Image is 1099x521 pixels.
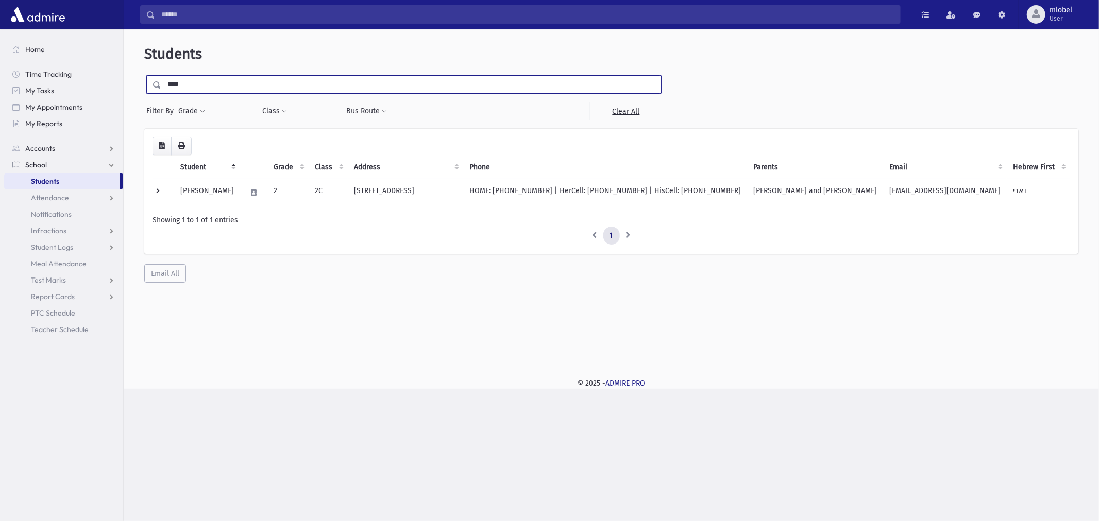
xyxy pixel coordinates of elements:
[25,119,62,128] span: My Reports
[262,102,288,120] button: Class
[4,189,123,206] a: Attendance
[4,321,123,338] a: Teacher Schedule
[153,215,1070,225] div: Showing 1 to 1 of 1 entries
[348,179,463,206] td: [STREET_ADDRESS]
[153,137,172,155] button: CSV
[348,155,463,179] th: Address: activate to sort column ascending
[1050,14,1072,23] span: User
[1007,155,1070,179] th: Hebrew First: activate to sort column ascending
[25,45,45,54] span: Home
[25,102,82,112] span: My Appointments
[25,160,47,169] span: School
[174,179,240,206] td: [PERSON_NAME]
[31,177,59,186] span: Students
[174,155,240,179] th: Student: activate to sort column descending
[4,305,123,321] a: PTC Schedule
[146,106,178,116] span: Filter By
[4,115,123,132] a: My Reports
[309,179,348,206] td: 2C
[25,86,54,95] span: My Tasks
[144,45,202,62] span: Students
[4,173,120,189] a: Students
[4,82,123,99] a: My Tasks
[1050,6,1072,14] span: mlobel
[178,102,206,120] button: Grade
[4,222,123,239] a: Infractions
[25,70,72,79] span: Time Tracking
[4,272,123,288] a: Test Marks
[747,179,883,206] td: [PERSON_NAME] and [PERSON_NAME]
[603,227,620,245] a: 1
[31,259,87,268] span: Meal Attendance
[267,155,309,179] th: Grade: activate to sort column ascending
[463,179,747,206] td: HOME: [PHONE_NUMBER] | HerCell: [PHONE_NUMBER] | HisCell: [PHONE_NUMBER]
[4,206,123,222] a: Notifications
[31,325,89,334] span: Teacher Schedule
[31,292,75,301] span: Report Cards
[590,102,662,120] a: Clear All
[140,378,1083,389] div: © 2025 -
[31,210,72,219] span: Notifications
[31,275,66,285] span: Test Marks
[8,4,67,25] img: AdmirePro
[31,242,73,252] span: Student Logs
[4,288,123,305] a: Report Cards
[883,155,1007,179] th: Email: activate to sort column ascending
[309,155,348,179] th: Class: activate to sort column ascending
[155,5,900,24] input: Search
[4,140,123,157] a: Accounts
[31,226,66,235] span: Infractions
[31,308,75,318] span: PTC Schedule
[4,99,123,115] a: My Appointments
[25,144,55,153] span: Accounts
[463,155,747,179] th: Phone
[883,179,1007,206] td: [EMAIL_ADDRESS][DOMAIN_NAME]
[346,102,388,120] button: Bus Route
[144,264,186,283] button: Email All
[31,193,69,202] span: Attendance
[747,155,883,179] th: Parents
[267,179,309,206] td: 2
[4,239,123,255] a: Student Logs
[4,66,123,82] a: Time Tracking
[1007,179,1070,206] td: דאּבי
[4,41,123,58] a: Home
[4,157,123,173] a: School
[4,255,123,272] a: Meal Attendance
[605,379,645,388] a: ADMIRE PRO
[171,137,192,155] button: Print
